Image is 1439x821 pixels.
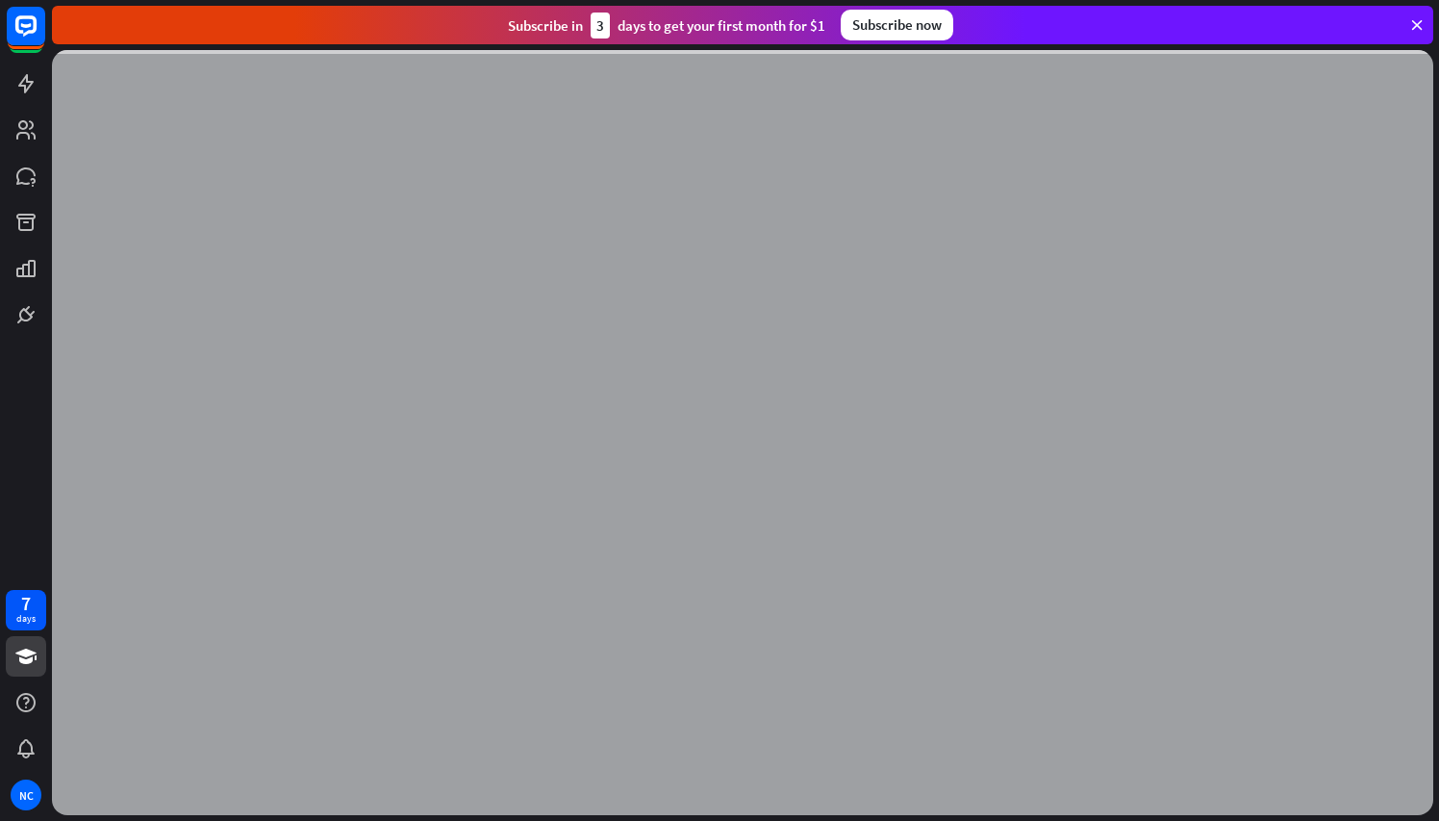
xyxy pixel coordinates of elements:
[11,780,41,810] div: NC
[16,612,36,626] div: days
[508,13,825,38] div: Subscribe in days to get your first month for $1
[591,13,610,38] div: 3
[841,10,953,40] div: Subscribe now
[21,595,31,612] div: 7
[6,590,46,630] a: 7 days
